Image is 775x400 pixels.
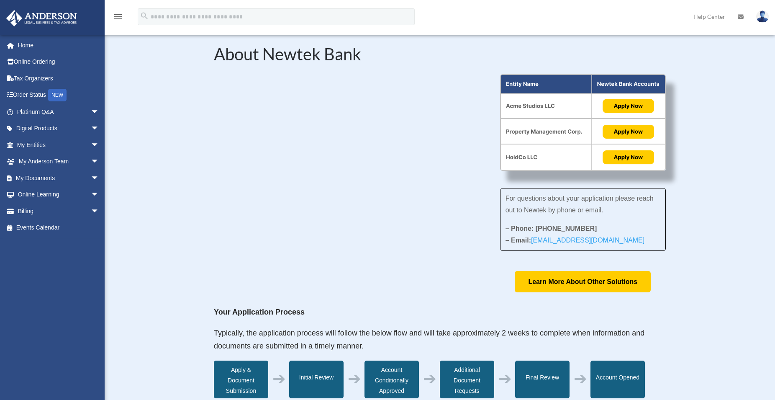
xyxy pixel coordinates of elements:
a: [EMAIL_ADDRESS][DOMAIN_NAME] [531,237,644,248]
div: NEW [48,89,67,101]
span: arrow_drop_down [91,203,108,220]
a: Platinum Q&Aarrow_drop_down [6,103,112,120]
a: menu [113,15,123,22]
span: arrow_drop_down [91,186,108,204]
img: About Partnership Graphic (3) [500,74,666,171]
span: Typically, the application process will follow the below flow and will take approximately 2 weeks... [214,329,644,351]
a: Home [6,37,112,54]
span: arrow_drop_down [91,103,108,121]
a: Digital Productsarrow_drop_down [6,120,112,137]
strong: Your Application Process [214,308,305,316]
div: Apply & Document Submission [214,361,268,398]
i: menu [113,12,123,22]
div: ➔ [348,374,361,384]
span: arrow_drop_down [91,170,108,187]
a: My Entitiesarrow_drop_down [6,137,112,153]
strong: – Email: [506,237,645,244]
div: Initial Review [289,361,344,398]
a: My Documentsarrow_drop_down [6,170,112,186]
div: Final Review [515,361,570,398]
img: User Pic [756,10,769,23]
a: Billingarrow_drop_down [6,203,112,219]
a: Order StatusNEW [6,87,112,104]
div: ➔ [498,374,512,384]
i: search [140,11,149,21]
span: arrow_drop_down [91,120,108,137]
a: Tax Organizers [6,70,112,87]
h2: About Newtek Bank [214,46,666,67]
a: Online Ordering [6,54,112,70]
div: ➔ [423,374,436,384]
div: Additional Document Requests [440,361,494,398]
iframe: NewtekOne and Newtek Bank's Partnership with Anderson Advisors [214,74,475,221]
div: ➔ [272,374,286,384]
span: arrow_drop_down [91,137,108,154]
span: For questions about your application please reach out to Newtek by phone or email. [506,195,654,214]
strong: – Phone: [PHONE_NUMBER] [506,225,597,232]
a: My Anderson Teamarrow_drop_down [6,153,112,170]
a: Learn More About Other Solutions [515,271,651,292]
a: Online Learningarrow_drop_down [6,186,112,203]
a: Events Calendar [6,219,112,236]
img: Anderson Advisors Platinum Portal [4,10,80,26]
div: Account Opened [590,361,645,398]
div: Account Conditionally Approved [364,361,419,398]
div: ➔ [574,374,587,384]
span: arrow_drop_down [91,153,108,170]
